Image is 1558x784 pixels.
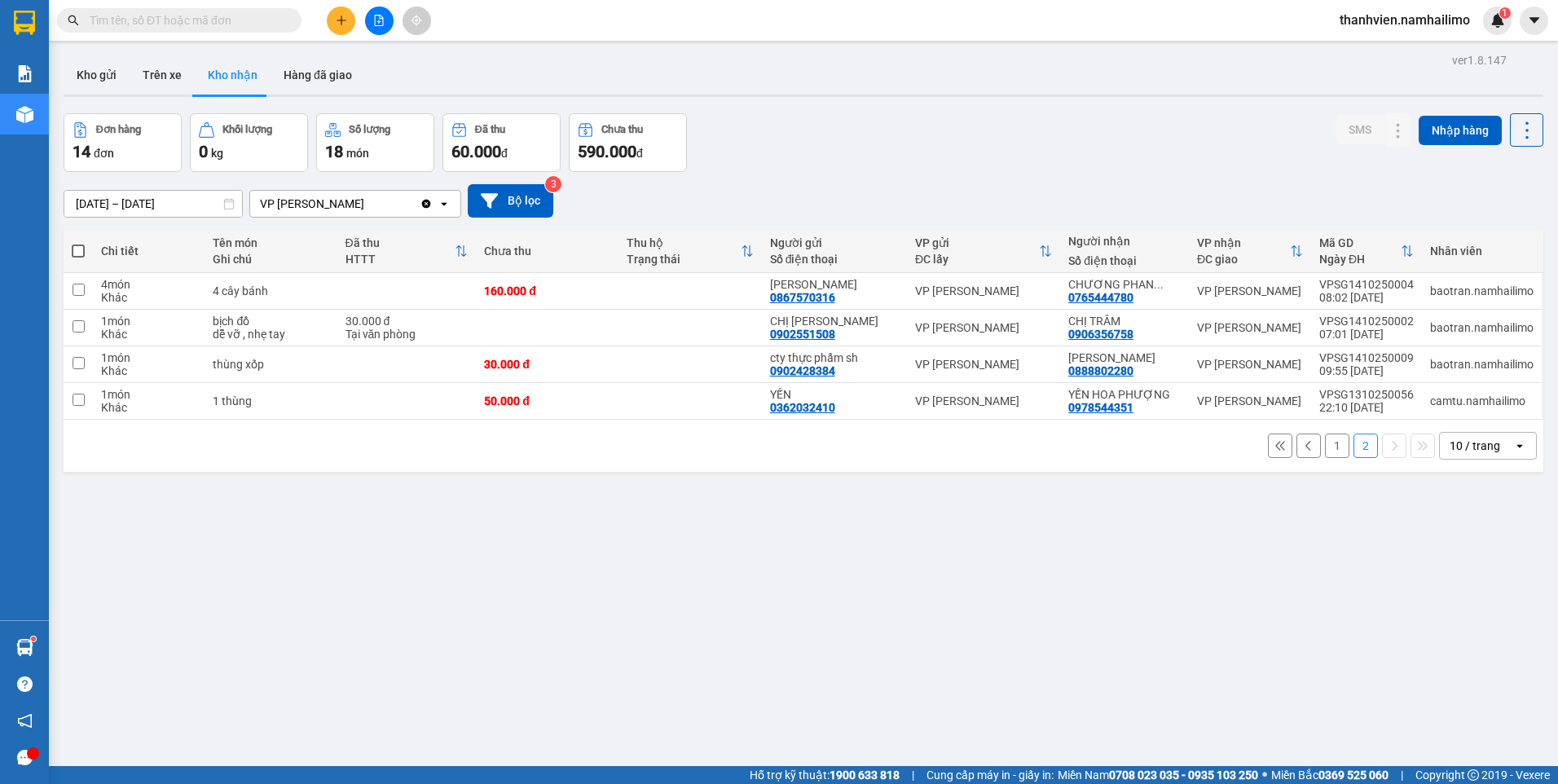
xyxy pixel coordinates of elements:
[403,7,431,35] button: aim
[451,142,501,161] span: 60.000
[1430,244,1534,258] div: Nhân viên
[1197,284,1303,297] div: VP [PERSON_NAME]
[17,676,33,692] span: question-circle
[1319,291,1414,304] div: 08:02 [DATE]
[73,142,90,161] span: 14
[1068,328,1133,341] div: 0906356758
[770,401,835,414] div: 0362032410
[770,388,899,401] div: YẾN
[213,358,328,371] div: thùng xốp
[101,244,196,258] div: Chi tiết
[1197,358,1303,371] div: VP [PERSON_NAME]
[468,184,553,218] button: Bộ lọc
[1450,438,1500,454] div: 10 / trang
[366,196,367,212] input: Selected VP Phan Thiết.
[915,358,1052,371] div: VP [PERSON_NAME]
[156,15,195,33] span: Nhận:
[1502,7,1507,19] span: 1
[1068,351,1181,364] div: VÕ TRINH
[484,394,610,407] div: 50.000 đ
[213,236,328,249] div: Tên món
[1068,364,1133,377] div: 0888802280
[1068,388,1181,401] div: YẾN HOA PHƯỢNG
[12,105,147,125] div: 30.000
[1430,321,1534,334] div: baotran.namhailimo
[156,53,287,73] div: hằng
[12,107,37,124] span: CR :
[260,196,364,212] div: VP [PERSON_NAME]
[750,766,900,784] span: Hỗ trợ kỹ thuật:
[1452,51,1507,69] div: ver 1.8.147
[337,230,477,273] th: Toggle SortBy
[101,364,196,377] div: Khác
[484,244,610,258] div: Chưa thu
[325,142,343,161] span: 18
[545,176,561,192] sup: 3
[199,142,208,161] span: 0
[1527,13,1542,28] span: caret-down
[336,15,347,26] span: plus
[1271,766,1389,784] span: Miền Bắc
[14,14,144,53] div: VP [PERSON_NAME]
[213,315,328,328] div: bịch đồ
[484,358,610,371] div: 30.000 đ
[420,197,433,210] svg: Clear value
[345,253,456,266] div: HTTT
[484,284,610,297] div: 160.000 đ
[101,315,196,328] div: 1 món
[1068,254,1181,267] div: Số điện thoại
[1197,236,1290,249] div: VP nhận
[1197,253,1290,266] div: ĐC giao
[365,7,394,35] button: file-add
[1318,769,1389,782] strong: 0369 525 060
[1319,253,1401,266] div: Ngày ĐH
[569,113,687,172] button: Chưa thu590.000đ
[211,147,223,160] span: kg
[349,124,390,135] div: Số lượng
[915,253,1039,266] div: ĐC lấy
[1520,7,1548,35] button: caret-down
[190,113,308,172] button: Khối lượng0kg
[271,55,365,95] button: Hàng đã giao
[1419,116,1502,145] button: Nhập hàng
[1068,235,1181,248] div: Người nhận
[475,124,505,135] div: Đã thu
[907,230,1060,273] th: Toggle SortBy
[501,147,508,160] span: đ
[1319,315,1414,328] div: VPSG1410250002
[915,236,1039,249] div: VP gửi
[770,253,899,266] div: Số điện thoại
[1319,236,1401,249] div: Mã GD
[1499,7,1511,19] sup: 1
[1319,388,1414,401] div: VPSG1310250056
[130,55,195,95] button: Trên xe
[101,291,196,304] div: Khác
[222,124,272,135] div: Khối lượng
[195,55,271,95] button: Kho nhận
[438,197,451,210] svg: open
[316,113,434,172] button: Số lượng18món
[213,284,328,297] div: 4 cây bánh
[14,73,144,95] div: 0523265695
[1319,364,1414,377] div: 09:55 [DATE]
[627,253,740,266] div: Trạng thái
[442,113,561,172] button: Đã thu60.000đ
[1336,115,1384,144] button: SMS
[770,291,835,304] div: 0867570316
[90,11,282,29] input: Tìm tên, số ĐT hoặc mã đơn
[101,401,196,414] div: Khác
[1319,278,1414,291] div: VPSG1410250004
[1319,351,1414,364] div: VPSG1410250009
[601,124,643,135] div: Chưa thu
[16,639,33,656] img: warehouse-icon
[156,73,287,95] div: 0903808659
[1490,13,1505,28] img: icon-new-feature
[213,328,328,341] div: dễ vỡ , nhẹ tay
[1430,358,1534,371] div: baotran.namhailimo
[1068,291,1133,304] div: 0765444780
[912,766,914,784] span: |
[1311,230,1422,273] th: Toggle SortBy
[770,236,899,249] div: Người gửi
[636,147,643,160] span: đ
[770,315,899,328] div: CHỊ TRINH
